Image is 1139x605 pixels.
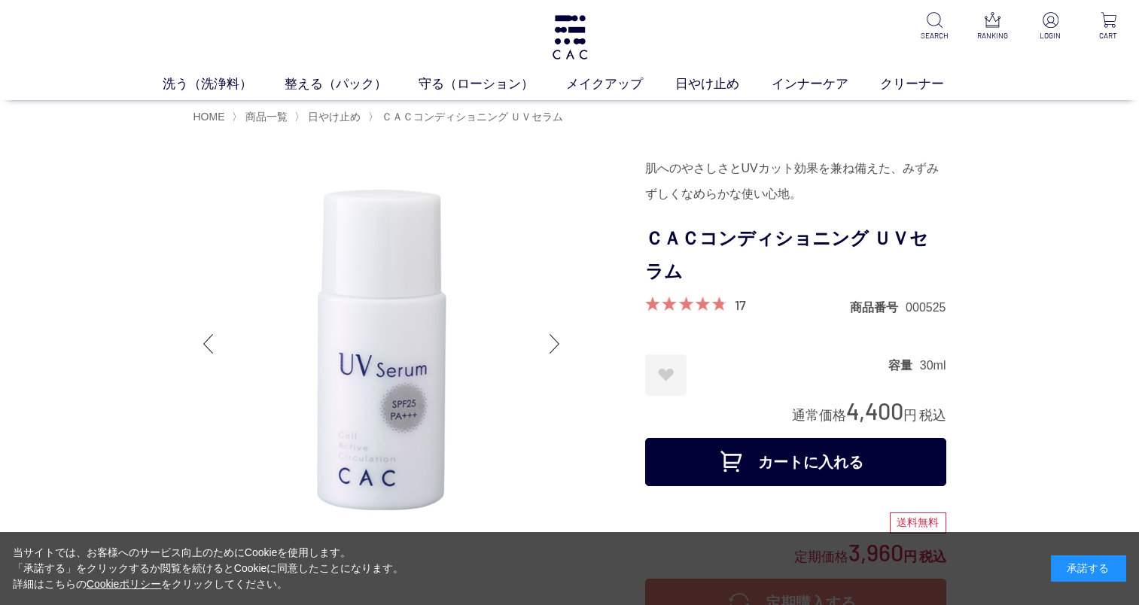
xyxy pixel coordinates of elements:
[645,354,687,396] a: お気に入りに登録する
[920,357,946,373] dd: 30ml
[308,111,361,123] span: 日やけ止め
[13,545,404,592] div: 当サイトでは、お客様へのサービス向上のためにCookieを使用します。 「承諾する」をクリックするか閲覧を続けるとCookieに同意したことになります。 詳細はこちらの をクリックしてください。
[792,408,846,423] span: 通常価格
[906,299,946,315] dd: 000525
[193,156,570,532] img: ＣＡＣコンディショニング ＵＶセラム
[675,74,772,94] a: 日やけ止め
[382,111,564,123] span: ＣＡＣコンディショニング ＵＶセラム
[888,357,920,373] dt: 容量
[645,156,946,207] div: 肌へのやさしさとUVカット効果を兼ね備えた、みずみずしくなめらかな使い心地。
[645,438,946,486] button: カートに入れる
[193,111,225,123] a: HOME
[1090,30,1127,41] p: CART
[232,110,291,124] li: 〉
[916,12,953,41] a: SEARCH
[1090,12,1127,41] a: CART
[1051,555,1126,582] div: 承諾する
[87,578,162,590] a: Cookieポリシー
[245,111,288,123] span: 商品一覧
[890,512,946,534] div: 送料無料
[242,111,288,123] a: 商品一覧
[846,397,903,424] span: 4,400
[880,74,976,94] a: クリーナー
[550,15,589,59] img: logo
[163,74,285,94] a: 洗う（洗浄料）
[379,111,564,123] a: ＣＡＣコンディショニング ＵＶセラム
[850,299,906,315] dt: 商品番号
[305,111,361,123] a: 日やけ止め
[974,12,1011,41] a: RANKING
[903,408,917,423] span: 円
[919,408,946,423] span: 税込
[645,222,946,290] h1: ＣＡＣコンディショニング ＵＶセラム
[735,296,746,313] a: 17
[419,74,566,94] a: 守る（ローション）
[566,74,675,94] a: メイクアップ
[294,110,364,124] li: 〉
[916,30,953,41] p: SEARCH
[974,30,1011,41] p: RANKING
[285,74,419,94] a: 整える（パック）
[1032,12,1069,41] a: LOGIN
[368,110,568,124] li: 〉
[1032,30,1069,41] p: LOGIN
[772,74,881,94] a: インナーケア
